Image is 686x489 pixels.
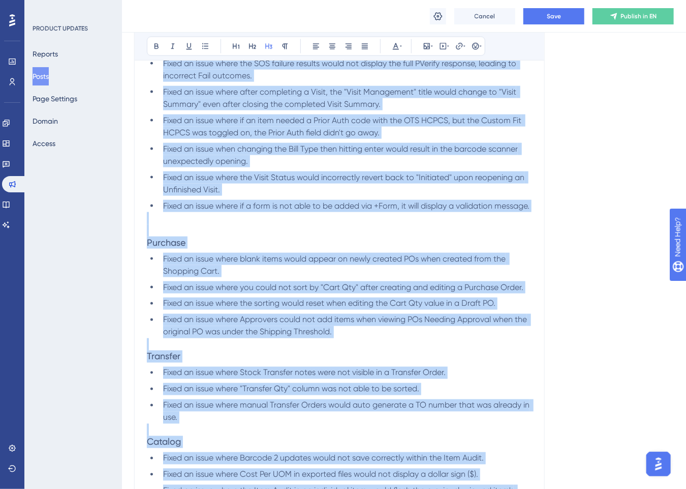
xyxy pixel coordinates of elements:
[33,134,55,153] button: Access
[33,45,58,63] button: Reports
[163,116,523,137] span: Fixed an issue where if an item needed a Prior Auth code with the OTS HCPCS, but the Custom Fit H...
[163,453,484,463] span: Fixed an issue where Barcode 2 updates would not save correctly within the Item Audit.
[163,282,523,292] span: Fixed an issue where you could not sort by "Cart Qty" after creating and editing a Purchase Order.
[163,384,419,394] span: Fixed an issue where "Transfer Qty" column was not able to be sorted.
[33,90,77,108] button: Page Settings
[621,12,657,20] span: Publish in EN
[147,437,181,447] span: Catalog
[147,351,180,362] span: Transfer
[33,67,49,85] button: Posts
[593,8,674,24] button: Publish in EN
[163,172,526,194] span: Fixed an issue where the Visit Status would incorrectly revert back to "Initiated" upon reopening...
[163,144,520,166] span: Fixed an issue when changing the Bill Type then hitting enter would result in the barcode scanner...
[163,87,518,109] span: Fixed an issue where after completing a Visit, the "Visit Management" title would change to "Visi...
[475,12,495,20] span: Cancel
[163,254,508,276] span: Fixed an issue where blank items would appear on newly created POs when created from the Shopping...
[163,299,495,308] span: Fixed an issue where the sorting would reset when editing the Cart Qty value in a Draft PO.
[643,449,674,479] iframe: UserGuiding AI Assistant Launcher
[163,201,529,211] span: Fixed an issue where if a form is not able to be added via +Form, it will display a validation me...
[454,8,515,24] button: Cancel
[24,3,64,15] span: Need Help?
[163,400,532,422] span: Fixed an issue where manual Transfer Orders would auto generate a TO number that was already in use.
[33,24,88,33] div: PRODUCT UPDATES
[163,470,478,479] span: Fixed an issue where Cost Per UOM in exported files would not display a dollar sign ($).
[33,112,58,130] button: Domain
[163,315,529,337] span: Fixed an issue where Approvers could not add items when viewing POs Needing Approval when the ori...
[547,12,561,20] span: Save
[523,8,584,24] button: Save
[147,237,185,248] span: Purchase
[163,368,446,378] span: Fixed an issue where Stock Transfer notes were not visible in a Transfer Order.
